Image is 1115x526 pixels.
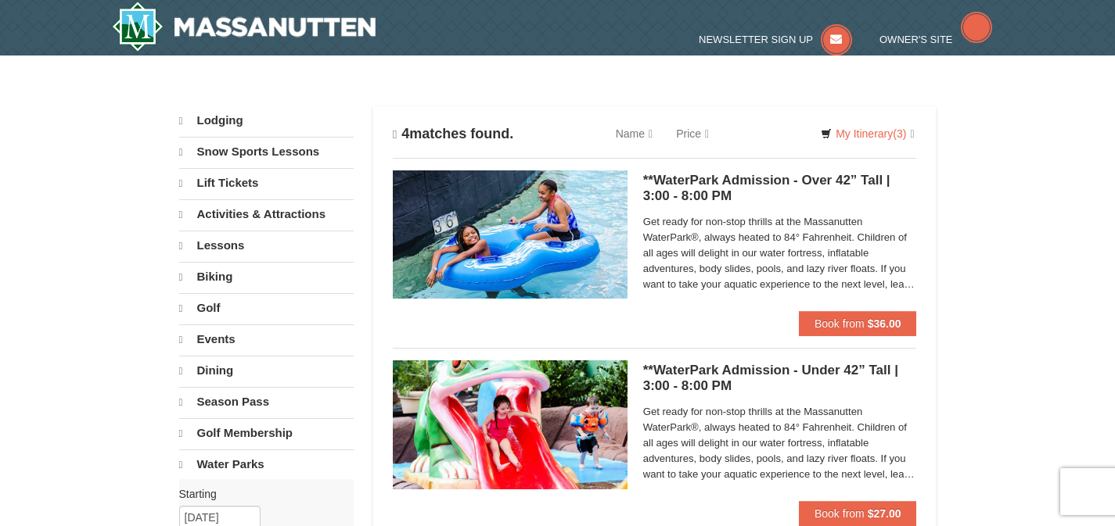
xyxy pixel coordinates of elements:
[393,360,628,488] img: 6619917-1062-d161e022.jpg
[179,356,354,385] a: Dining
[699,34,813,45] span: Newsletter Sign Up
[868,507,901,520] strong: $27.00
[643,214,917,292] span: Get ready for non-stop thrills at the Massanutten WaterPark®, always heated to 84° Fahrenheit. Ch...
[179,231,354,260] a: Lessons
[799,311,917,336] button: Book from $36.00
[799,501,917,526] button: Book from $27.00
[815,507,865,520] span: Book from
[815,317,865,330] span: Book from
[179,106,354,135] a: Lodging
[179,137,354,166] a: Snow Sports Lessons
[179,293,354,323] a: Golf
[664,118,721,149] a: Price
[179,418,354,448] a: Golf Membership
[179,486,342,502] label: Starting
[643,404,917,482] span: Get ready for non-stop thrills at the Massanutten WaterPark®, always heated to 84° Fahrenheit. Ch...
[393,170,628,299] img: 6619917-1058-293f39d8.jpg
[643,173,917,204] h5: **WaterPark Admission - Over 42” Tall | 3:00 - 8:00 PM
[179,262,354,292] a: Biking
[112,2,376,52] a: Massanutten Resort
[179,449,354,479] a: Water Parks
[179,168,354,198] a: Lift Tickets
[112,2,376,52] img: Massanutten Resort Logo
[179,199,354,229] a: Activities & Attractions
[811,122,924,145] a: My Itinerary(3)
[643,363,917,394] h5: **WaterPark Admission - Under 42” Tall | 3:00 - 8:00 PM
[179,324,354,354] a: Events
[893,127,906,140] span: (3)
[879,34,953,45] span: Owner's Site
[604,118,664,149] a: Name
[699,34,852,45] a: Newsletter Sign Up
[179,387,354,417] a: Season Pass
[868,317,901,330] strong: $36.00
[879,34,992,45] a: Owner's Site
